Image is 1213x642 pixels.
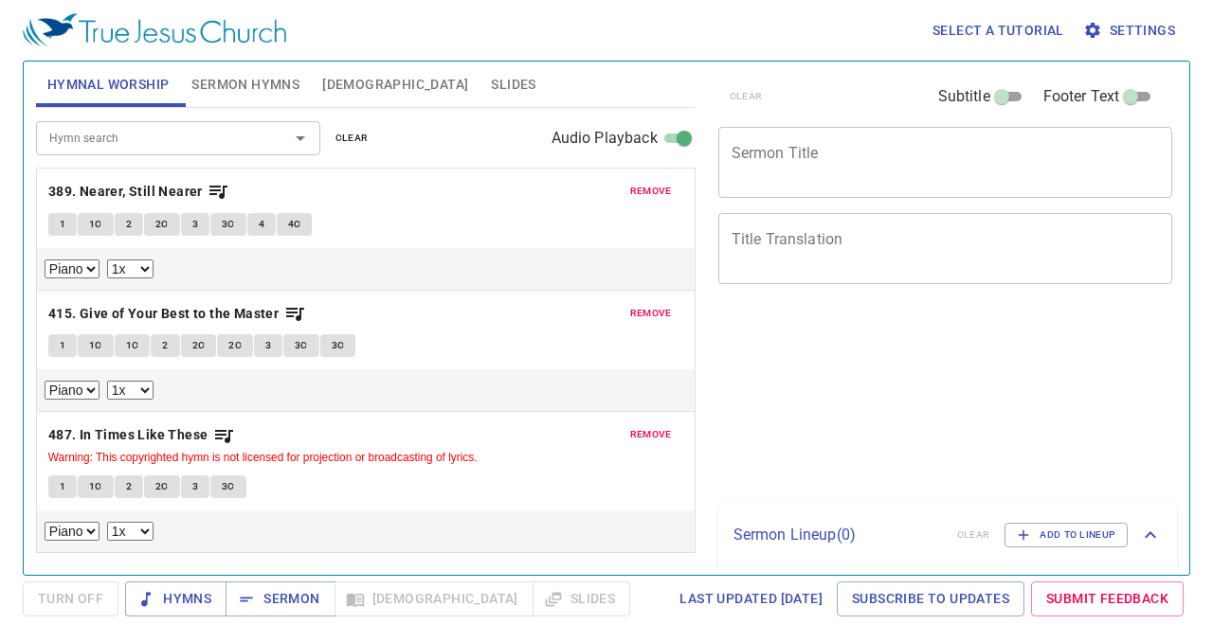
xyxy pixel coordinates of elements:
[630,183,672,200] span: remove
[162,337,168,354] span: 2
[48,451,478,464] small: Warning: This copyrighted hymn is not licensed for projection or broadcasting of lyrics.
[23,13,286,47] img: True Jesus Church
[295,337,308,354] span: 3C
[925,13,1072,48] button: Select a tutorial
[48,180,203,204] b: 389. Nearer, Still Nearer
[332,337,345,354] span: 3C
[335,130,369,147] span: clear
[181,334,217,357] button: 2C
[718,504,1178,566] div: Sermon Lineup(0)clearAdd to Lineup
[48,302,306,326] button: 415. Give of Your Best to the Master
[322,73,468,97] span: [DEMOGRAPHIC_DATA]
[1079,13,1183,48] button: Settings
[140,587,211,611] span: Hymns
[259,216,264,233] span: 4
[191,73,299,97] span: Sermon Hymns
[115,213,143,236] button: 2
[733,524,942,546] p: Sermon Lineup ( 0 )
[254,334,282,357] button: 3
[78,334,114,357] button: 1C
[217,334,253,357] button: 2C
[192,337,206,354] span: 2C
[222,216,235,233] span: 3C
[45,259,100,278] select: Select Track
[1043,85,1120,108] span: Footer Text
[155,216,169,233] span: 2C
[679,587,823,611] span: Last updated [DATE]
[287,125,314,152] button: Open
[78,475,114,498] button: 1C
[932,19,1064,43] span: Select a tutorial
[672,581,830,616] a: Last updated [DATE]
[126,216,132,233] span: 2
[151,334,179,357] button: 2
[320,334,356,357] button: 3C
[938,85,990,108] span: Subtitle
[48,475,77,498] button: 1
[89,216,102,233] span: 1C
[283,334,319,357] button: 3C
[552,127,658,150] span: Audio Playback
[48,302,279,326] b: 415. Give of Your Best to the Master
[247,213,276,236] button: 4
[48,423,235,447] button: 487. In Times Like These
[48,180,229,204] button: 389. Nearer, Still Nearer
[144,475,180,498] button: 2C
[144,213,180,236] button: 2C
[181,475,209,498] button: 3
[126,337,139,354] span: 1C
[60,337,65,354] span: 1
[619,302,683,325] button: remove
[1087,19,1175,43] span: Settings
[47,73,170,97] span: Hymnal Worship
[45,381,100,400] select: Select Track
[226,581,335,616] button: Sermon
[155,478,169,495] span: 2C
[107,522,154,541] select: Playback Rate
[1017,526,1115,544] span: Add to Lineup
[107,259,154,278] select: Playback Rate
[126,478,132,495] span: 2
[288,216,301,233] span: 4C
[630,305,672,322] span: remove
[630,426,672,443] span: remove
[60,478,65,495] span: 1
[852,587,1009,611] span: Subscribe to Updates
[210,213,246,236] button: 3C
[1005,523,1128,547] button: Add to Lineup
[115,334,151,357] button: 1C
[89,478,102,495] span: 1C
[491,73,535,97] span: Slides
[228,337,242,354] span: 2C
[60,216,65,233] span: 1
[125,581,226,616] button: Hymns
[107,381,154,400] select: Playback Rate
[210,475,246,498] button: 3C
[45,522,100,541] select: Select Track
[265,337,271,354] span: 3
[1031,581,1184,616] a: Submit Feedback
[48,423,208,447] b: 487. In Times Like These
[115,475,143,498] button: 2
[222,478,235,495] span: 3C
[277,213,313,236] button: 4C
[48,213,77,236] button: 1
[192,478,198,495] span: 3
[619,423,683,446] button: remove
[192,216,198,233] span: 3
[48,334,77,357] button: 1
[181,213,209,236] button: 3
[241,587,319,611] span: Sermon
[78,213,114,236] button: 1C
[89,337,102,354] span: 1C
[837,581,1024,616] a: Subscribe to Updates
[324,127,380,150] button: clear
[711,304,1084,496] iframe: from-child
[619,180,683,203] button: remove
[1046,587,1168,611] span: Submit Feedback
